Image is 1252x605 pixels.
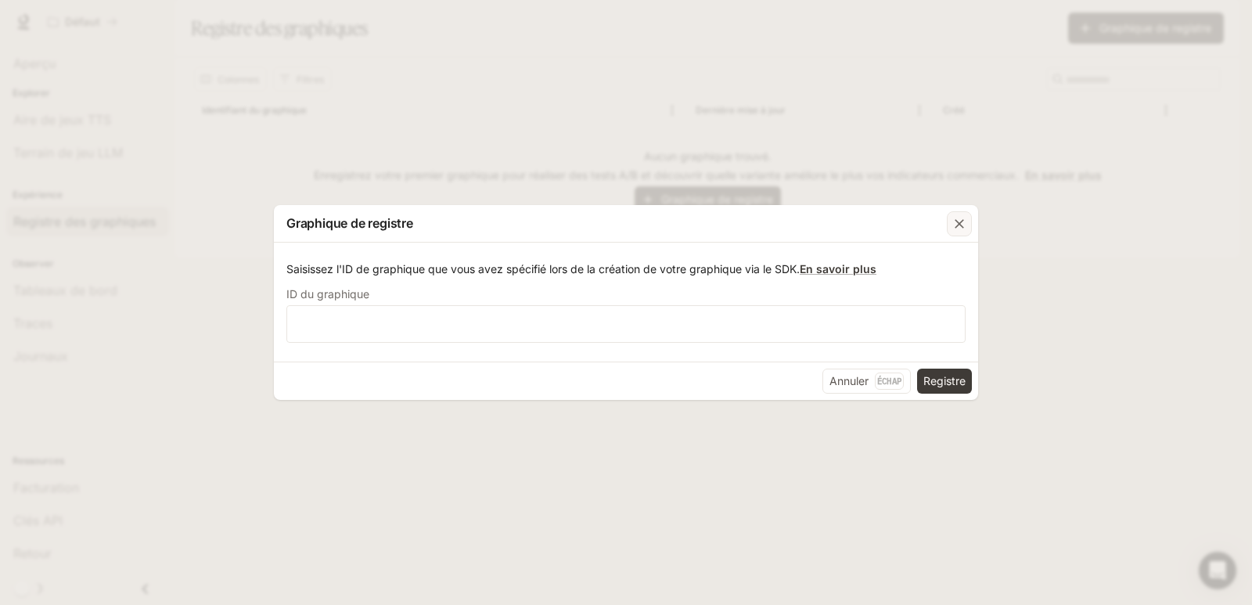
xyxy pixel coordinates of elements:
font: Échap [877,376,901,387]
font: Saisissez l'ID de graphique que vous avez spécifié lors de la création de votre graphique via le ... [286,262,800,275]
font: ID du graphique [286,287,369,301]
button: AnnulerÉchap [822,369,911,394]
button: Registre [917,369,972,394]
font: Annuler [829,374,869,387]
a: En savoir plus [800,262,876,275]
font: Registre [923,374,966,387]
font: Graphique de registre [286,215,413,231]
